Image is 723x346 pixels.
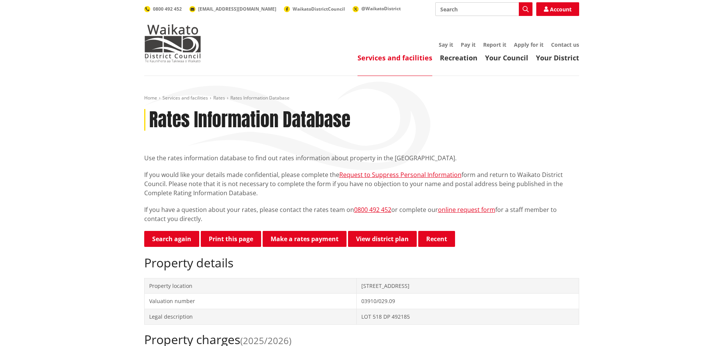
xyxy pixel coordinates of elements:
[144,95,157,101] a: Home
[144,278,356,294] td: Property location
[162,95,208,101] a: Services and facilities
[485,53,528,62] a: Your Council
[230,95,290,101] span: Rates Information Database
[418,231,455,247] button: Recent
[149,109,350,131] h1: Rates Information Database
[213,95,225,101] a: Rates
[536,2,579,16] a: Account
[201,231,261,247] button: Print this page
[439,41,453,48] a: Say it
[354,205,391,214] a: 0800 492 452
[144,95,579,101] nav: breadcrumb
[144,24,201,62] img: Waikato District Council - Te Kaunihera aa Takiwaa o Waikato
[536,53,579,62] a: Your District
[440,53,477,62] a: Recreation
[144,256,579,270] h2: Property details
[356,294,579,309] td: 03910/029.09
[435,2,532,16] input: Search input
[144,294,356,309] td: Valuation number
[356,309,579,324] td: LOT 518 DP 492185
[361,5,401,12] span: @WaikatoDistrict
[144,6,182,12] a: 0800 492 452
[339,171,462,179] a: Request to Suppress Personal Information
[461,41,476,48] a: Pay it
[144,153,579,163] p: Use the rates information database to find out rates information about property in the [GEOGRAPHI...
[438,205,495,214] a: online request form
[293,6,345,12] span: WaikatoDistrictCouncil
[144,309,356,324] td: Legal description
[189,6,276,12] a: [EMAIL_ADDRESS][DOMAIN_NAME]
[198,6,276,12] span: [EMAIL_ADDRESS][DOMAIN_NAME]
[144,205,579,223] p: If you have a question about your rates, please contact the rates team on or complete our for a s...
[353,5,401,12] a: @WaikatoDistrict
[144,231,199,247] a: Search again
[348,231,417,247] a: View district plan
[514,41,543,48] a: Apply for it
[483,41,506,48] a: Report it
[356,278,579,294] td: [STREET_ADDRESS]
[284,6,345,12] a: WaikatoDistrictCouncil
[358,53,432,62] a: Services and facilities
[263,231,347,247] a: Make a rates payment
[144,170,579,197] p: If you would like your details made confidential, please complete the form and return to Waikato ...
[551,41,579,48] a: Contact us
[153,6,182,12] span: 0800 492 452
